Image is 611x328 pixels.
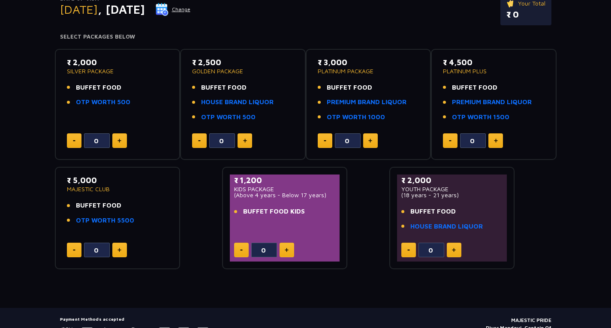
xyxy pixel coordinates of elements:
p: ₹ 2,000 [401,175,503,186]
span: BUFFET FOOD [201,83,247,93]
p: ₹ 2,000 [67,57,169,68]
img: plus [285,248,289,252]
p: PLATINUM PLUS [443,68,545,74]
a: OTP WORTH 1000 [327,112,385,122]
span: BUFFET FOOD [76,201,121,211]
p: ₹ 3,000 [318,57,419,68]
a: PREMIUM BRAND LIQUOR [327,97,406,107]
a: HOUSE BRAND LIQUOR [410,222,483,232]
a: OTP WORTH 500 [201,112,256,122]
p: KIDS PACKAGE [234,186,336,192]
h4: Select Packages Below [60,33,551,40]
img: plus [117,248,121,252]
span: BUFFET FOOD [452,83,497,93]
img: minus [324,140,326,141]
p: PLATINUM PACKAGE [318,68,419,74]
p: MAJESTIC CLUB [67,186,169,192]
img: plus [243,138,247,143]
span: BUFFET FOOD [410,207,456,217]
p: SILVER PACKAGE [67,68,169,74]
p: ₹ 2,500 [192,57,294,68]
p: GOLDEN PACKAGE [192,68,294,74]
p: ₹ 0 [506,8,545,21]
a: HOUSE BRAND LIQUOR [201,97,274,107]
p: YOUTH PACKAGE [401,186,503,192]
span: BUFFET FOOD KIDS [243,207,305,217]
img: minus [198,140,201,141]
button: Change [155,3,191,16]
img: minus [73,140,75,141]
img: plus [368,138,372,143]
p: ₹ 5,000 [67,175,169,186]
img: minus [73,250,75,251]
p: (18 years - 21 years) [401,192,503,198]
span: BUFFET FOOD [76,83,121,93]
img: minus [449,140,451,141]
a: OTP WORTH 500 [76,97,130,107]
h5: Payment Methods accepted [60,316,208,322]
p: ₹ 4,500 [443,57,545,68]
a: OTP WORTH 1500 [452,112,509,122]
p: (Above 4 years - Below 17 years) [234,192,336,198]
span: BUFFET FOOD [327,83,372,93]
span: , [DATE] [98,2,145,16]
a: PREMIUM BRAND LIQUOR [452,97,532,107]
span: [DATE] [60,2,98,16]
img: minus [407,250,410,251]
img: plus [452,248,456,252]
img: minus [240,250,243,251]
p: ₹ 1,200 [234,175,336,186]
img: plus [494,138,498,143]
img: plus [117,138,121,143]
a: OTP WORTH 5500 [76,216,134,226]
